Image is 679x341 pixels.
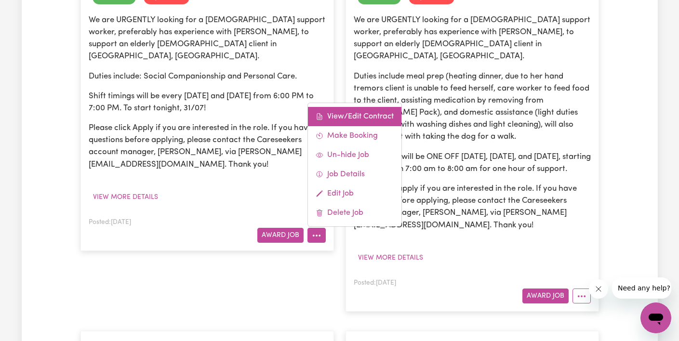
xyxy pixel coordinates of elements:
[354,250,427,265] button: View more details
[307,103,402,227] div: More options
[354,14,591,63] p: We are URGENTLY looking for a [DEMOGRAPHIC_DATA] support worker, preferably has experience with [...
[354,151,591,175] p: Shift timings will be ONE OFF [DATE], [DATE], and [DATE], starting time between 7:00 am to 8:00 a...
[354,70,591,143] p: Duties include meal prep (heating dinner, due to her hand tremors client is unable to feed hersel...
[307,228,326,243] button: More options
[89,14,326,63] p: We are URGENTLY looking for a [DEMOGRAPHIC_DATA] support worker, preferably has experience with [...
[308,107,401,126] a: View/Edit Contract
[589,279,608,299] iframe: Close message
[89,122,326,170] p: Please click Apply if you are interested in the role. If you have questions before applying, plea...
[89,190,162,205] button: View more details
[89,219,131,225] span: Posted: [DATE]
[89,90,326,114] p: Shift timings will be every [DATE] and [DATE] from 6:00 PM to 7:00 PM. To start tonight, 31/07!
[89,70,326,82] p: Duties include: Social Companionship and Personal Care.
[354,280,396,286] span: Posted: [DATE]
[572,289,591,303] button: More options
[308,145,401,165] a: Un-hide Job
[308,165,401,184] a: Job Details
[522,289,569,303] button: Award Job
[354,183,591,231] p: Please click apply if you are interested in the role. If you have questions before applying, plea...
[308,203,401,223] a: Delete Job
[308,184,401,203] a: Edit Job
[257,228,304,243] button: Award Job
[308,126,401,145] a: Make Booking
[640,302,671,333] iframe: Button to launch messaging window
[612,277,671,299] iframe: Message from company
